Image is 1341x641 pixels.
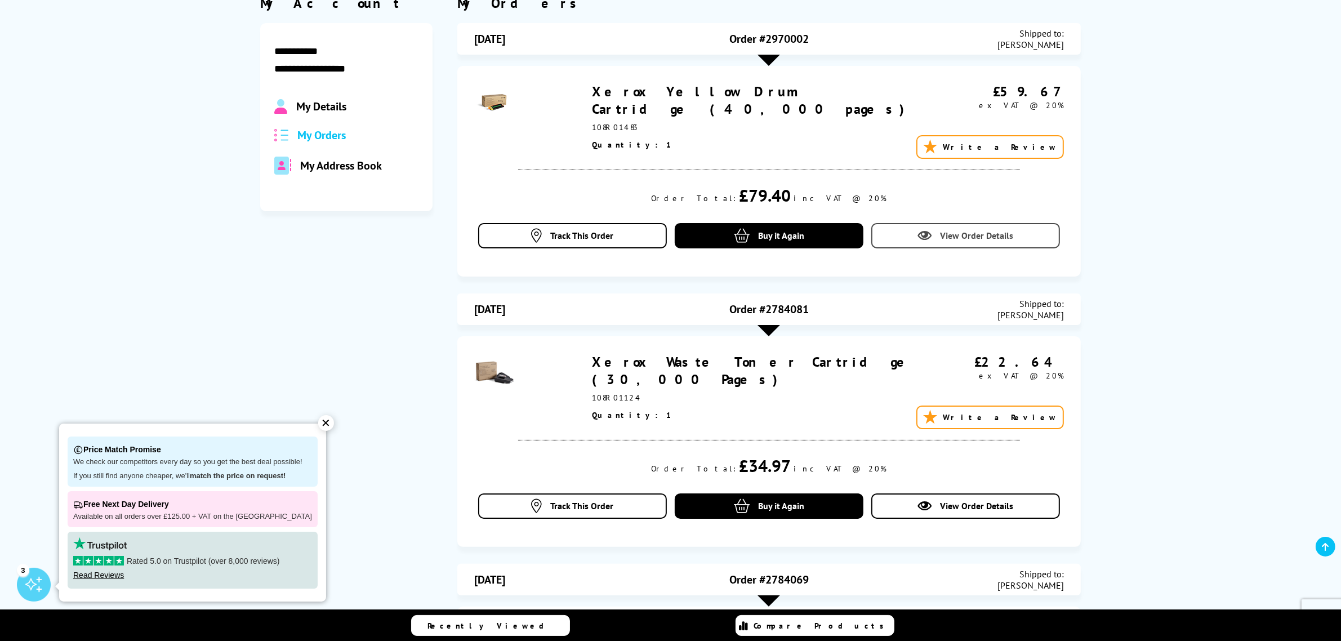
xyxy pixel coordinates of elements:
a: Xerox Waste Toner Cartridge (30,000 Pages) [592,353,916,388]
a: Compare Products [736,615,894,636]
span: My Details [296,99,346,114]
p: We check our competitors every day so you get the best deal possible! [73,457,312,467]
a: Recently Viewed [411,615,570,636]
span: [PERSON_NAME] [997,580,1064,591]
span: Shipped to: [997,568,1064,580]
img: all-order.svg [274,129,289,142]
span: My Orders [297,128,346,143]
span: Quantity: 1 [592,140,673,150]
span: Track This Order [550,230,613,241]
a: Track This Order [478,223,667,248]
span: Track This Order [550,500,613,511]
strong: match the price on request! [190,471,286,480]
span: Order #2784069 [729,572,809,587]
div: ex VAT @ 20% [923,371,1064,381]
a: Track This Order [478,493,667,519]
span: Recently Viewed [428,621,556,631]
span: Write a Review [943,142,1057,152]
span: My Address Book [300,158,382,173]
a: View Order Details [871,493,1060,519]
span: Buy it Again [758,500,804,511]
div: £79.40 [739,184,791,206]
p: Price Match Promise [73,442,312,457]
span: [PERSON_NAME] [997,39,1064,50]
div: £59.67 [923,83,1064,100]
span: Order #2970002 [729,32,809,46]
div: 108R01483 [592,122,923,132]
span: Order #2784081 [729,302,809,317]
img: Xerox Yellow Drum Cartridge (40,000 pages) [474,83,514,122]
a: Read Reviews [73,571,124,580]
div: inc VAT @ 20% [794,193,886,203]
div: £22.64 [923,353,1064,371]
img: address-book-duotone-solid.svg [274,157,291,175]
span: Write a Review [943,412,1057,422]
div: Order Total: [651,193,736,203]
p: If you still find anyone cheaper, we'll [73,471,312,481]
div: ex VAT @ 20% [923,100,1064,110]
div: £34.97 [739,455,791,477]
span: Shipped to: [997,28,1064,39]
div: ✕ [318,415,334,431]
span: [DATE] [474,302,505,317]
p: Available on all orders over £125.00 + VAT on the [GEOGRAPHIC_DATA] [73,512,312,522]
p: Free Next Day Delivery [73,497,312,512]
span: Compare Products [754,621,890,631]
p: Rated 5.0 on Trustpilot (over 8,000 reviews) [73,556,312,566]
a: Write a Review [916,135,1064,159]
span: View Order Details [940,230,1013,241]
span: [PERSON_NAME] [997,309,1064,320]
a: Buy it Again [675,223,863,248]
div: inc VAT @ 20% [794,464,886,474]
img: stars-5.svg [73,556,124,566]
img: Profile.svg [274,99,287,114]
span: Shipped to: [997,298,1064,309]
span: Buy it Again [758,230,804,241]
a: View Order Details [871,223,1060,248]
img: trustpilot rating [73,537,127,550]
div: 3 [17,564,29,576]
a: Xerox Yellow Drum Cartridge (40,000 pages) [592,83,912,118]
span: Quantity: 1 [592,410,673,420]
span: View Order Details [940,500,1013,511]
span: [DATE] [474,32,505,46]
a: Write a Review [916,406,1064,429]
a: Buy it Again [675,493,863,519]
div: Order Total: [651,464,736,474]
div: 108R01124 [592,393,923,403]
img: Xerox Waste Toner Cartridge (30,000 Pages) [474,353,514,393]
span: [DATE] [474,572,505,587]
